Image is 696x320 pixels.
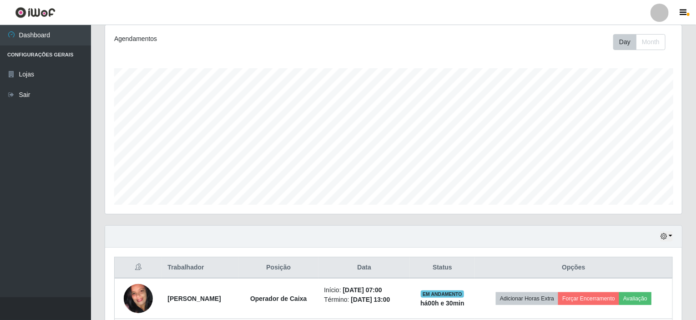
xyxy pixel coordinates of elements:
time: [DATE] 07:00 [343,286,382,294]
th: Status [410,257,475,279]
th: Trabalhador [162,257,238,279]
li: Início: [324,285,404,295]
th: Opções [475,257,673,279]
strong: Operador de Caixa [250,295,307,302]
button: Avaliação [619,292,651,305]
span: EM ANDAMENTO [421,290,464,298]
button: Forçar Encerramento [558,292,619,305]
strong: há 00 h e 30 min [420,300,464,307]
strong: [PERSON_NAME] [167,295,221,302]
img: CoreUI Logo [15,7,55,18]
button: Day [613,34,636,50]
div: First group [613,34,666,50]
th: Data [318,257,410,279]
th: Posição [238,257,318,279]
time: [DATE] 13:00 [351,296,390,303]
div: Toolbar with button groups [613,34,673,50]
button: Month [636,34,666,50]
div: Agendamentos [114,34,339,44]
button: Adicionar Horas Extra [496,292,558,305]
li: Término: [324,295,404,305]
